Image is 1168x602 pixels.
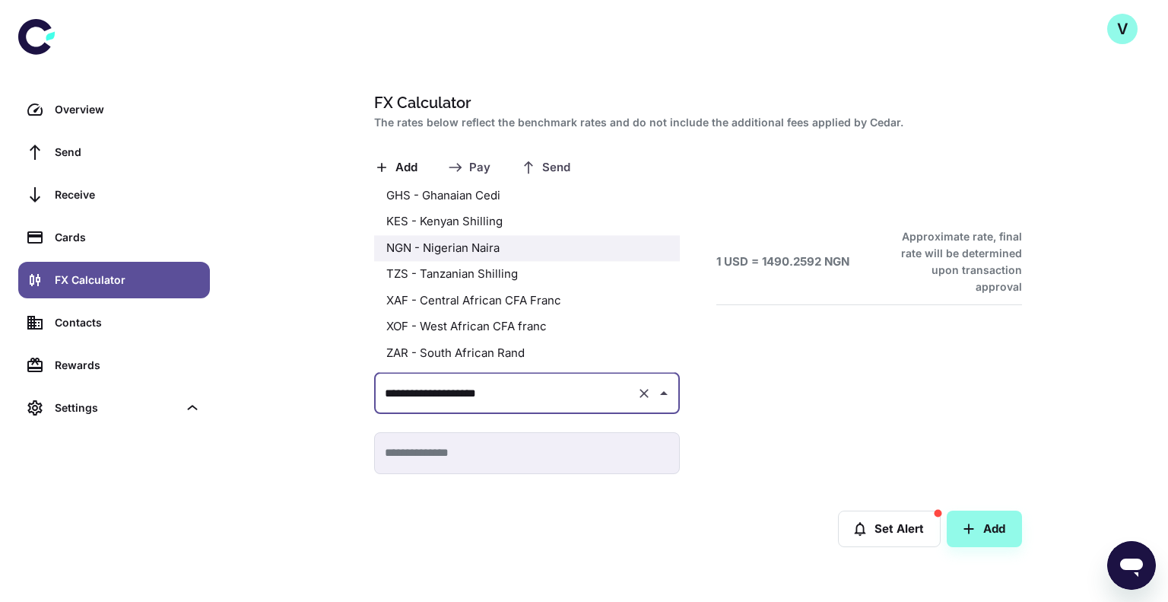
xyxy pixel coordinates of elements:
h6: Approximate rate, final rate will be determined upon transaction approval [884,228,1022,295]
div: FX Calculator [55,272,201,288]
a: Cards [18,219,210,256]
a: Overview [18,91,210,128]
h6: 1 USD = 1490.2592 NGN [716,253,849,271]
button: Close [653,383,674,404]
li: TZS - Tanzanian Shilling [374,261,680,288]
a: Rewards [18,347,210,384]
a: Receive [18,177,210,213]
li: ZAR - South African Rand [374,340,680,367]
button: Set Alert [838,511,941,547]
li: KES - Kenyan Shilling [374,209,680,235]
div: Settings [55,400,178,416]
span: Send [542,161,570,175]
button: Add [947,511,1022,547]
a: Send [18,134,210,170]
li: XOF - West African CFA franc [374,314,680,340]
button: Clear [633,383,655,404]
span: Add [395,161,417,175]
div: Contacts [55,314,201,331]
button: V [1107,14,1138,44]
h1: FX Calculator [374,91,1016,114]
h2: The rates below reflect the benchmark rates and do not include the additional fees applied by Cedar. [374,114,1016,131]
div: Settings [18,390,210,426]
div: Cards [55,229,201,246]
li: GHS - Ghanaian Cedi [374,183,680,209]
iframe: Button to launch messaging window [1107,541,1156,590]
li: NGN - Nigerian Naira [374,235,680,262]
li: XAF - Central African CFA Franc [374,288,680,314]
span: Pay [469,161,490,175]
div: Receive [55,186,201,203]
div: Send [55,144,201,161]
a: FX Calculator [18,262,210,298]
div: Rewards [55,357,201,374]
a: Contacts [18,304,210,341]
div: Overview [55,101,201,118]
